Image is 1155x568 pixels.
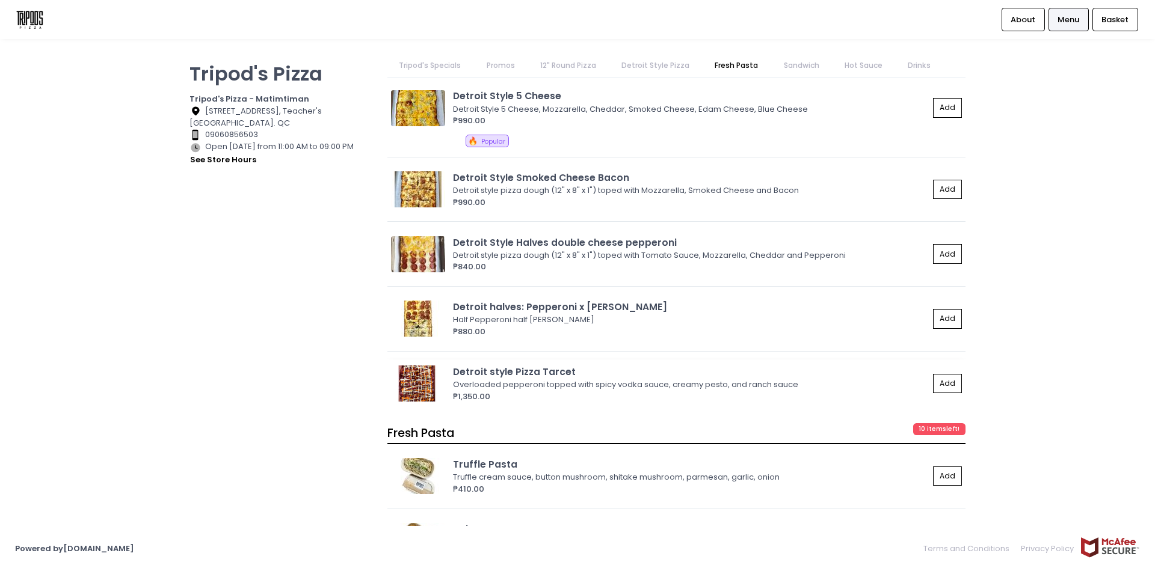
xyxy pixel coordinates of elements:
[1049,8,1089,31] a: Menu
[896,54,943,77] a: Drinks
[453,379,925,391] div: Overloaded pepperoni topped with spicy vodka sauce, creamy pesto, and ranch sauce
[913,423,966,435] span: 10 items left!
[833,54,894,77] a: Hot Sauce
[1011,14,1035,26] span: About
[15,9,45,30] img: logo
[1015,537,1080,560] a: Privacy Policy
[189,93,309,105] b: Tripod's Pizza - Matimtiman
[189,153,257,166] button: see store hours
[453,471,925,483] div: Truffle cream sauce, button mushroom, shitake mushroom, parmesan, garlic, onion
[453,185,925,197] div: Detroit style pizza dough (12" x 8" x 1") toped with Mozzarella, Smoked Cheese and Bacon
[453,522,929,536] div: Bolognese Pasta
[933,244,962,264] button: Add
[475,54,526,77] a: Promos
[15,543,134,554] a: Powered by[DOMAIN_NAME]
[189,62,372,85] p: Tripod's Pizza
[453,115,929,127] div: ₱990.00
[453,103,925,115] div: Detroit Style 5 Cheese, Mozzarella, Cheddar, Smoked Cheese, Edam Cheese, Blue Cheese
[453,457,929,471] div: Truffle Pasta
[772,54,831,77] a: Sandwich
[1080,537,1140,558] img: mcafee-secure
[453,483,929,495] div: ₱410.00
[391,365,445,402] img: Detroit style Pizza Tarcet
[453,171,929,185] div: Detroit Style Smoked Cheese Bacon
[453,365,929,379] div: Detroit style Pizza Tarcet
[453,197,929,209] div: ₱990.00
[387,54,473,77] a: Tripod's Specials
[933,309,962,329] button: Add
[703,54,770,77] a: Fresh Pasta
[387,425,454,441] span: Fresh Pasta
[528,54,608,77] a: 12" Round Pizza
[453,314,925,326] div: Half Pepperoni half [PERSON_NAME]
[933,98,962,118] button: Add
[391,458,445,494] img: Truffle Pasta
[481,137,505,146] span: Popular
[391,523,445,559] img: Bolognese Pasta
[453,326,929,338] div: ₱880.00
[189,105,372,129] div: [STREET_ADDRESS], Teacher's [GEOGRAPHIC_DATA]. QC
[933,466,962,486] button: Add
[610,54,701,77] a: Detroit Style Pizza
[391,171,445,207] img: Detroit Style Smoked Cheese Bacon
[1101,14,1129,26] span: Basket
[468,135,478,147] span: 🔥
[391,90,445,126] img: Detroit Style 5 Cheese
[453,236,929,249] div: Detroit Style Halves double cheese pepperoni
[1058,14,1079,26] span: Menu
[453,249,925,261] div: Detroit style pizza dough (12" x 8" x 1") toped with Tomato Sauce, Mozzarella, Cheddar and Pepperoni
[453,89,929,103] div: Detroit Style 5 Cheese
[453,300,929,314] div: Detroit halves: Pepperoni x [PERSON_NAME]
[1002,8,1045,31] a: About
[453,391,929,403] div: ₱1,350.00
[453,261,929,273] div: ₱840.00
[933,180,962,200] button: Add
[923,537,1015,560] a: Terms and Conditions
[933,374,962,394] button: Add
[391,236,445,272] img: Detroit Style Halves double cheese pepperoni
[189,129,372,141] div: 09060856503
[391,301,445,337] img: Detroit halves: Pepperoni x Margherita
[189,141,372,166] div: Open [DATE] from 11:00 AM to 09:00 PM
